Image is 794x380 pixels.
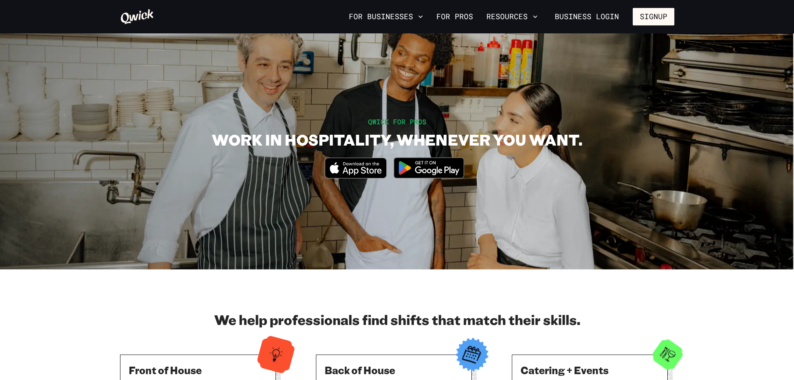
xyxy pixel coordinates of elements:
h3: Back of House [325,363,463,377]
a: For Pros [433,10,476,24]
h3: Catering + Events [521,363,659,377]
a: Download on the App Store [325,171,387,180]
a: Business Login [548,8,626,25]
h1: WORK IN HOSPITALITY, WHENEVER YOU WANT. [212,130,582,149]
button: Resources [483,10,541,24]
h2: We help professionals find shifts that match their skills. [120,311,674,328]
button: Signup [633,8,674,25]
span: QWICK FOR PROS [368,117,426,126]
h3: Front of House [129,363,267,377]
img: Get it on Google Play [388,152,469,184]
button: For Businesses [346,10,426,24]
